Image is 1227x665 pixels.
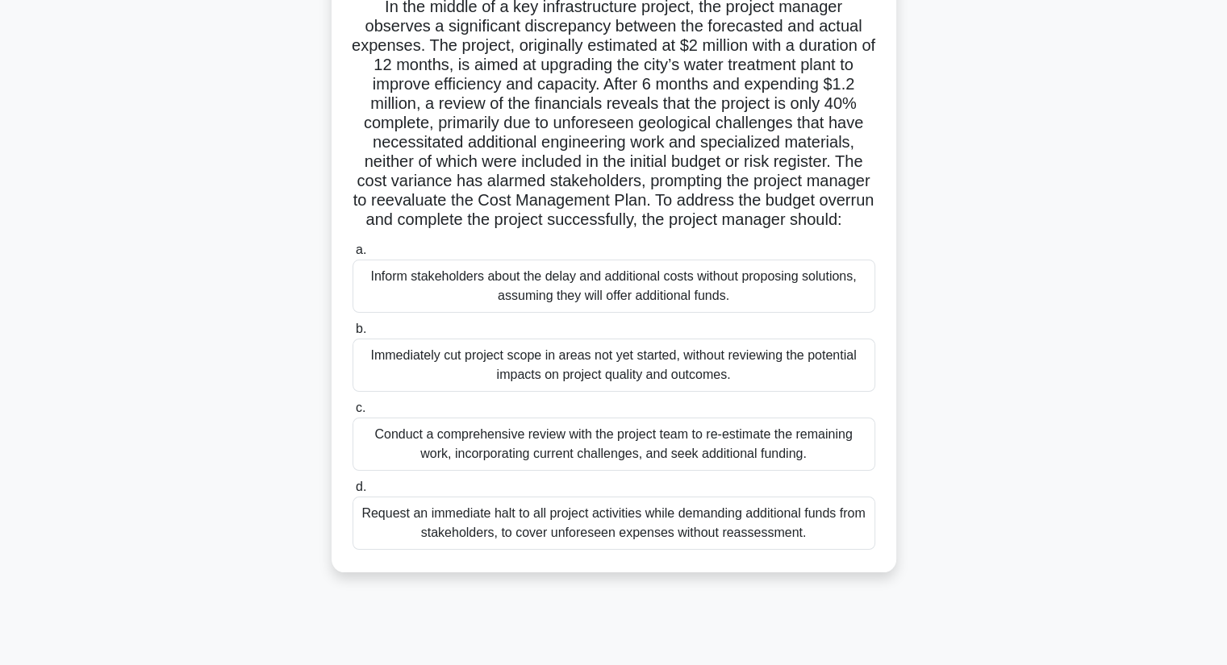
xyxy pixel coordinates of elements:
[353,260,875,313] div: Inform stakeholders about the delay and additional costs without proposing solutions, assuming th...
[356,401,365,414] span: c.
[356,243,366,256] span: a.
[353,339,875,392] div: Immediately cut project scope in areas not yet started, without reviewing the potential impacts o...
[353,497,875,550] div: Request an immediate halt to all project activities while demanding additional funds from stakeho...
[353,418,875,471] div: Conduct a comprehensive review with the project team to re-estimate the remaining work, incorpora...
[356,480,366,493] span: d.
[356,322,366,335] span: b.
